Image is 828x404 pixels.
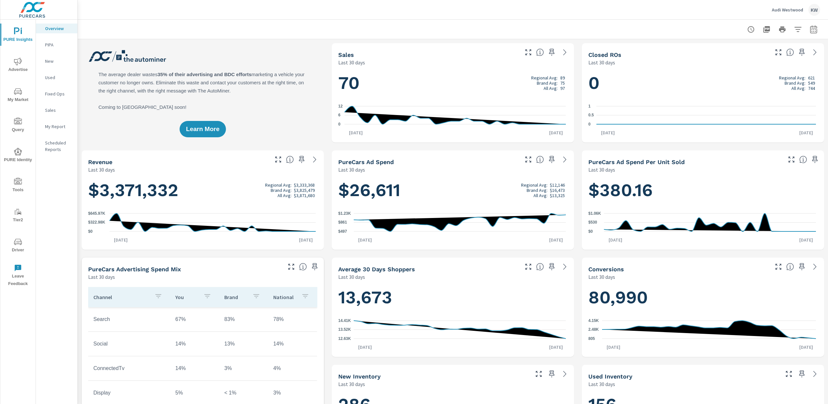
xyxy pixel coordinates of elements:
span: Number of Repair Orders Closed by the selected dealership group over the selected time range. [So... [786,48,794,56]
p: [DATE] [295,237,317,243]
text: 4.15K [588,318,599,323]
text: $645.97K [88,211,105,216]
p: Brand Avg: [527,188,548,193]
p: $3,871,680 [294,193,315,198]
text: $861 [338,220,347,225]
p: Used [45,74,72,81]
text: 12 [338,104,343,109]
p: [DATE] [604,237,627,243]
td: < 1% [219,385,268,401]
p: Regional Avg: [531,75,558,80]
span: Total sales revenue over the selected date range. [Source: This data is sourced from the dealer’s... [286,156,294,163]
p: All Avg: [544,86,558,91]
div: Sales [36,105,77,115]
button: Make Fullscreen [523,47,533,58]
a: See more details in report [310,154,320,165]
p: All Avg: [791,86,805,91]
td: 4% [268,360,317,377]
span: Advertise [2,58,34,74]
td: 14% [268,336,317,352]
td: 13% [219,336,268,352]
td: Display [88,385,170,401]
button: Make Fullscreen [786,154,797,165]
h5: PureCars Ad Spend Per Unit Sold [588,159,685,165]
p: 97 [560,86,565,91]
p: My Report [45,123,72,130]
td: 83% [219,311,268,328]
text: 13.52K [338,328,351,332]
span: Save this to your personalized report [547,47,557,58]
span: Driver [2,238,34,254]
a: See more details in report [560,154,570,165]
span: Save this to your personalized report [547,369,557,379]
button: Make Fullscreen [523,154,533,165]
p: Regional Avg: [779,75,805,80]
span: Save this to your personalized report [547,261,557,272]
p: [DATE] [545,344,567,350]
text: 805 [588,336,595,341]
p: [DATE] [795,129,818,136]
text: 0 [588,122,591,126]
span: Save this to your personalized report [810,154,820,165]
h5: Sales [338,51,354,58]
text: 1 [588,104,591,109]
span: My Market [2,88,34,104]
span: Save this to your personalized report [296,154,307,165]
div: Scheduled Reports [36,138,77,154]
span: Save this to your personalized report [547,154,557,165]
p: 621 [808,75,815,80]
button: Make Fullscreen [784,369,794,379]
p: Brand [224,294,247,300]
td: 3% [268,385,317,401]
button: Make Fullscreen [533,369,544,379]
div: New [36,56,77,66]
p: Regional Avg: [521,182,548,188]
h1: $380.16 [588,179,818,201]
td: 67% [170,311,219,328]
text: 0 [338,122,341,126]
text: 14.41K [338,318,351,323]
p: Regional Avg: [265,182,292,188]
p: Channel [93,294,149,300]
div: Overview [36,24,77,33]
div: KW [808,4,820,16]
p: [DATE] [795,344,818,350]
span: Save this to your personalized report [797,369,807,379]
a: See more details in report [810,261,820,272]
h1: 70 [338,72,567,94]
p: $3,825,479 [294,188,315,193]
text: $0 [588,229,593,234]
td: 14% [170,360,219,377]
span: Leave Feedback [2,264,34,288]
p: Fixed Ops [45,91,72,97]
div: PIPA [36,40,77,50]
text: $1.23K [338,211,351,216]
td: 3% [219,360,268,377]
p: All Avg: [278,193,292,198]
text: 0.5 [588,113,594,118]
td: 78% [268,311,317,328]
button: "Export Report to PDF" [760,23,773,36]
button: Learn More [180,121,226,137]
p: Last 30 days [588,273,615,281]
text: $0 [88,229,93,234]
p: [DATE] [109,237,132,243]
div: My Report [36,122,77,131]
h1: 80,990 [588,286,818,309]
p: Last 30 days [588,59,615,66]
a: See more details in report [560,47,570,58]
p: [DATE] [344,129,367,136]
span: Average cost of advertising per each vehicle sold at the dealer over the selected date range. The... [799,156,807,163]
h5: PureCars Advertising Spend Mix [88,266,181,273]
span: Save this to your personalized report [310,261,320,272]
p: You [175,294,198,300]
span: Save this to your personalized report [797,261,807,272]
p: Last 30 days [88,273,115,281]
p: Sales [45,107,72,113]
a: See more details in report [810,47,820,58]
h5: Conversions [588,266,624,273]
p: 89 [560,75,565,80]
button: Make Fullscreen [273,154,283,165]
p: [DATE] [545,237,567,243]
span: Tools [2,178,34,194]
